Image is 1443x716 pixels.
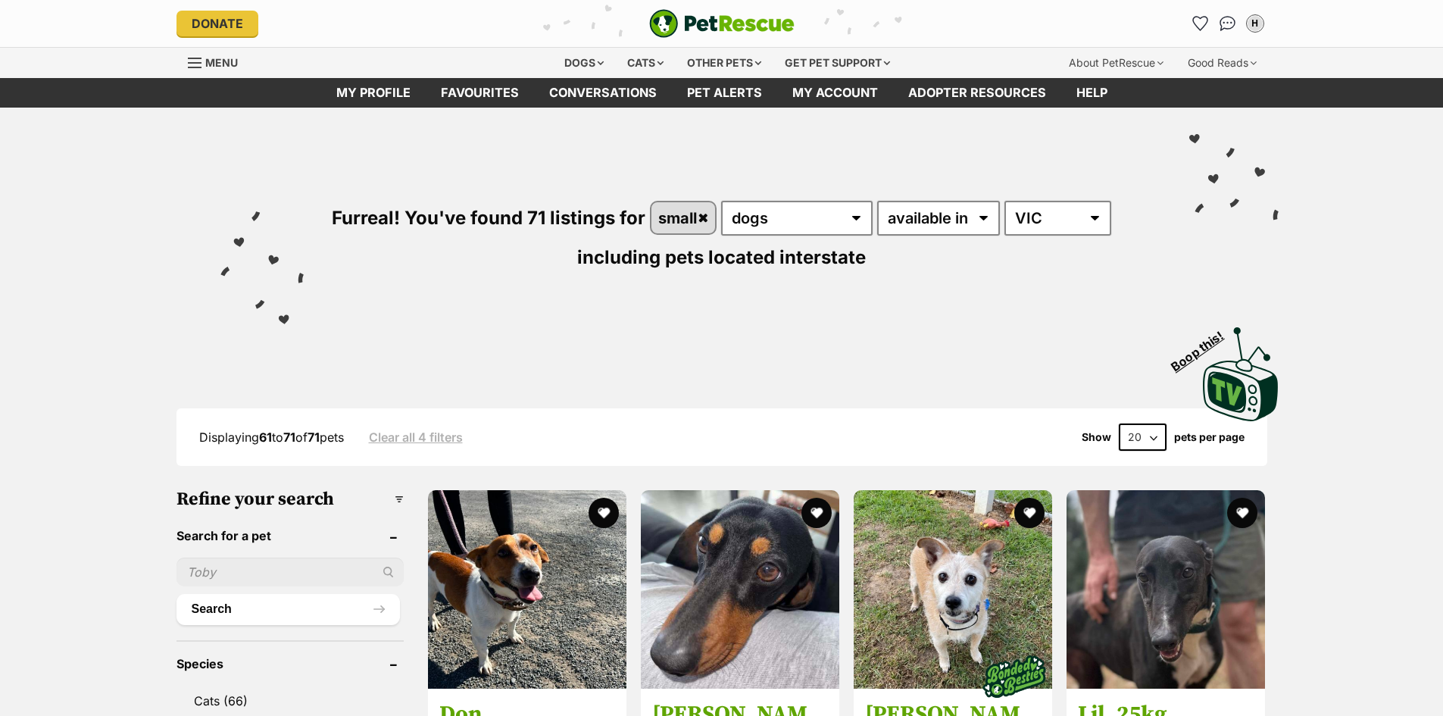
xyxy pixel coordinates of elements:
span: including pets located interstate [577,246,866,268]
span: Menu [205,56,238,69]
a: Favourites [426,78,534,108]
a: small [651,202,716,233]
span: Furreal! You've found 71 listings for [332,207,645,229]
span: Boop this! [1168,319,1238,374]
strong: 71 [308,430,320,445]
input: Toby [176,558,404,586]
a: Help [1061,78,1123,108]
header: Search for a pet [176,529,404,542]
img: Lil. 25kg - Greyhound Dog [1067,490,1265,689]
div: Other pets [676,48,772,78]
img: Frankie - Dachshund (Miniature Smooth Haired) Dog [641,490,839,689]
img: Barney and Bruzier - Jack Russell Terrier x Chihuahua Dog [854,490,1052,689]
img: chat-41dd97257d64d25036548639549fe6c8038ab92f7586957e7f3b1b290dea8141.svg [1220,16,1235,31]
a: PetRescue [649,9,795,38]
a: Pet alerts [672,78,777,108]
a: Conversations [1216,11,1240,36]
div: Dogs [554,48,614,78]
a: Menu [188,48,248,75]
button: favourite [1228,498,1258,528]
a: Donate [176,11,258,36]
button: favourite [801,498,832,528]
div: Cats [617,48,674,78]
header: Species [176,657,404,671]
span: Displaying to of pets [199,430,344,445]
img: bonded besties [976,639,1052,714]
button: Search [176,594,400,624]
a: My account [777,78,893,108]
strong: 61 [259,430,272,445]
h3: Refine your search [176,489,404,510]
a: Favourites [1188,11,1213,36]
button: favourite [589,498,619,528]
a: Clear all 4 filters [369,430,463,444]
img: PetRescue TV logo [1203,327,1279,421]
strong: 71 [283,430,295,445]
img: Don - Jack Russell Terrier Dog [428,490,626,689]
div: H [1248,16,1263,31]
div: Good Reads [1177,48,1267,78]
button: My account [1243,11,1267,36]
ul: Account quick links [1188,11,1267,36]
a: conversations [534,78,672,108]
span: Show [1082,431,1111,443]
div: Get pet support [774,48,901,78]
label: pets per page [1174,431,1245,443]
div: About PetRescue [1058,48,1174,78]
a: My profile [321,78,426,108]
img: logo-e224e6f780fb5917bec1dbf3a21bbac754714ae5b6737aabdf751b685950b380.svg [649,9,795,38]
a: Adopter resources [893,78,1061,108]
button: favourite [1014,498,1045,528]
a: Boop this! [1203,314,1279,424]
